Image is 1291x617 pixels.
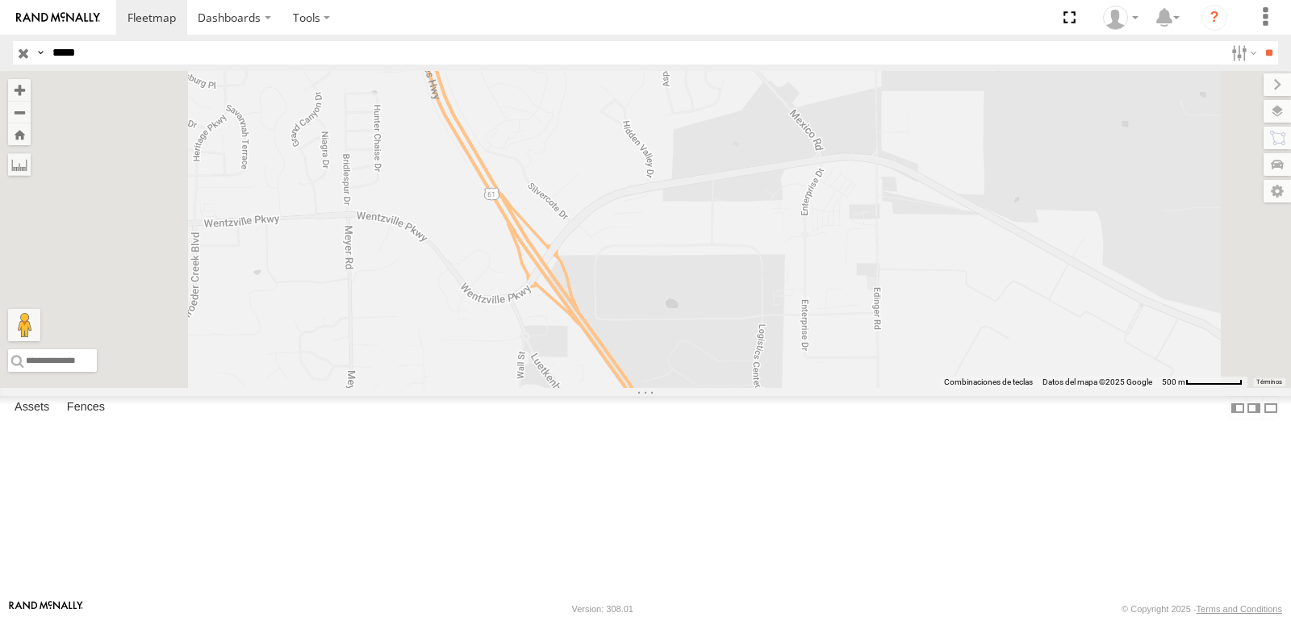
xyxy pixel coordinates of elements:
button: Escala del mapa: 500 m por 67 píxeles [1157,377,1247,388]
label: Search Query [34,41,47,65]
button: Combinaciones de teclas [944,377,1033,388]
a: Términos (se abre en una nueva pestaña) [1256,379,1282,386]
label: Dock Summary Table to the Left [1230,396,1246,419]
label: Hide Summary Table [1263,396,1279,419]
div: Miguel Cantu [1097,6,1144,30]
label: Dock Summary Table to the Right [1246,396,1262,419]
a: Terms and Conditions [1197,604,1282,614]
label: Assets [6,397,57,419]
button: Arrastra al hombrecito al mapa para abrir Street View [8,309,40,341]
div: Version: 308.01 [572,604,633,614]
label: Map Settings [1264,180,1291,202]
span: 500 m [1162,377,1185,386]
button: Zoom Home [8,123,31,145]
div: © Copyright 2025 - [1122,604,1282,614]
span: Datos del mapa ©2025 Google [1042,377,1152,386]
label: Search Filter Options [1225,41,1260,65]
label: Fences [59,397,113,419]
img: rand-logo.svg [16,12,100,23]
label: Measure [8,153,31,176]
a: Visit our Website [9,601,83,617]
button: Zoom in [8,79,31,101]
i: ? [1201,5,1227,31]
button: Zoom out [8,101,31,123]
